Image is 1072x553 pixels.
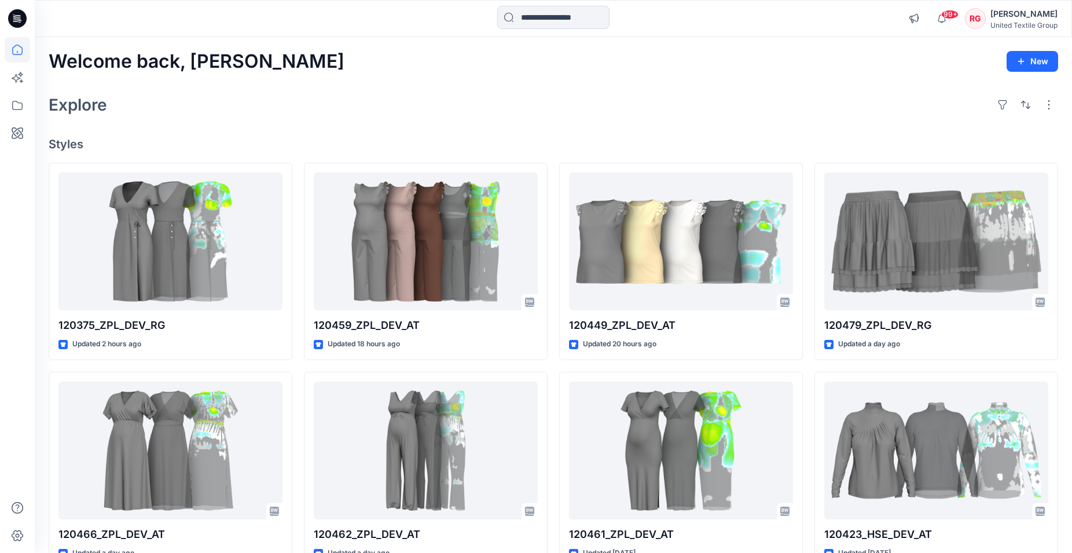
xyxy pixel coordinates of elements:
a: 120466_ZPL_DEV_AT [58,382,282,520]
a: 120423_HSE_DEV_AT [824,382,1048,520]
p: 120459_ZPL_DEV_AT [314,317,538,334]
p: 120479_ZPL_DEV_RG [824,317,1048,334]
p: Updated 2 hours ago [72,338,141,350]
a: 120375_ZPL_DEV_RG [58,173,282,311]
p: 120462_ZPL_DEV_AT [314,526,538,543]
button: New [1007,51,1058,72]
h4: Styles [49,137,1058,151]
h2: Welcome back, [PERSON_NAME] [49,51,344,72]
p: 120466_ZPL_DEV_AT [58,526,282,543]
p: 120461_ZPL_DEV_AT [569,526,793,543]
a: 120462_ZPL_DEV_AT [314,382,538,520]
p: Updated a day ago [838,338,900,350]
div: [PERSON_NAME] [990,7,1058,21]
a: 120459_ZPL_DEV_AT [314,173,538,311]
span: 99+ [941,10,959,19]
p: Updated 20 hours ago [583,338,656,350]
div: RG [965,8,986,29]
a: 120461_ZPL_DEV_AT [569,382,793,520]
p: 120449_ZPL_DEV_AT [569,317,793,334]
h2: Explore [49,96,107,114]
p: 120375_ZPL_DEV_RG [58,317,282,334]
p: Updated 18 hours ago [328,338,400,350]
a: 120479_ZPL_DEV_RG [824,173,1048,311]
a: 120449_ZPL_DEV_AT [569,173,793,311]
p: 120423_HSE_DEV_AT [824,526,1048,543]
div: United Textile Group [990,21,1058,30]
